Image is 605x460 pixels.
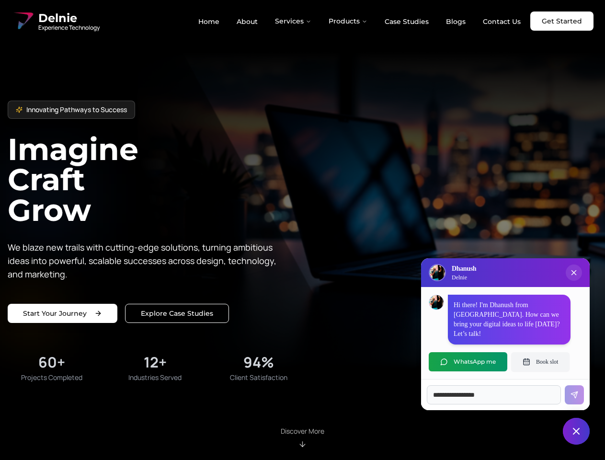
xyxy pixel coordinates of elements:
div: 12+ [144,354,167,371]
a: Blogs [438,13,473,30]
div: 60+ [38,354,65,371]
button: Book slot [511,352,570,371]
p: We blaze new trails with cutting-edge solutions, turning ambitious ideas into powerful, scalable ... [8,241,284,281]
img: Delnie Logo [430,265,445,280]
span: Projects Completed [21,373,82,382]
a: Start your project with us [8,304,117,323]
div: 94% [243,354,274,371]
img: Dhanush [429,295,444,310]
h3: Dhanush [452,264,476,274]
nav: Main [191,11,528,31]
button: WhatsApp me [429,352,507,371]
span: Client Satisfaction [230,373,287,382]
span: Innovating Pathways to Success [26,105,127,115]
p: Discover More [281,426,324,436]
button: Close chat [563,418,590,445]
h1: Imagine Craft Grow [8,134,303,225]
img: Delnie Logo [11,10,34,33]
span: Experience Technology [38,24,100,32]
div: Scroll to About section [281,426,324,448]
a: Get Started [530,11,594,31]
p: Hi there! I'm Dhanush from [GEOGRAPHIC_DATA]. How can we bring your digital ideas to life [DATE]?... [454,300,565,339]
button: Close chat popup [566,264,582,281]
a: Explore our solutions [125,304,229,323]
p: Delnie [452,274,476,281]
span: Industries Served [128,373,182,382]
button: Products [321,11,375,31]
a: Case Studies [377,13,436,30]
button: Services [267,11,319,31]
a: Contact Us [475,13,528,30]
a: About [229,13,265,30]
span: Delnie [38,11,100,26]
a: Home [191,13,227,30]
a: Delnie Logo Full [11,10,100,33]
